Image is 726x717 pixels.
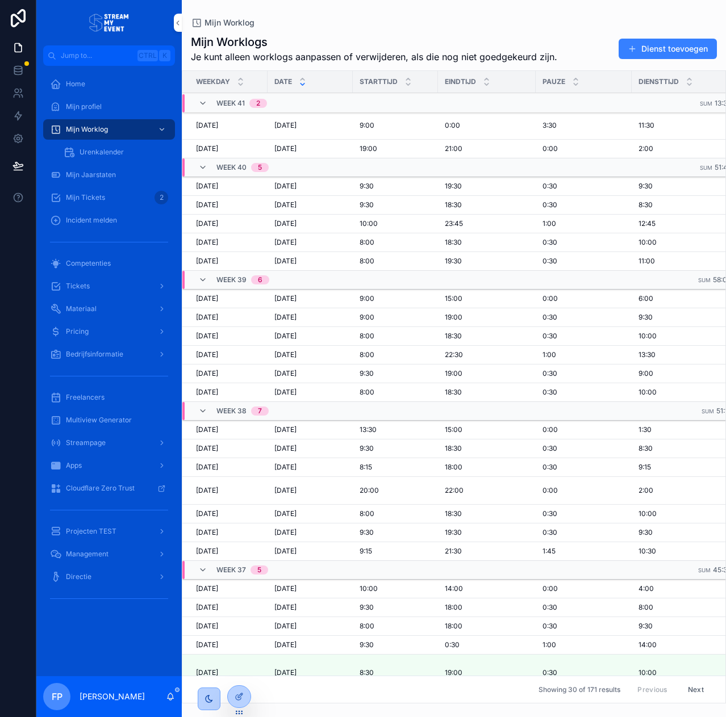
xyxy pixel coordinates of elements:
span: 10:00 [639,332,657,341]
span: [DATE] [274,509,297,518]
span: 0:00 [445,121,460,130]
span: 2:00 [639,144,653,153]
a: Incident melden [43,210,175,230]
div: 2 [256,99,260,108]
span: [DATE] [196,584,218,593]
span: [DATE] [196,121,218,130]
span: 8:30 [639,200,653,209]
span: 9:30 [360,444,374,453]
span: 11:00 [639,257,655,266]
span: 0:30 [543,200,557,209]
span: 19:00 [445,369,462,378]
span: Week 37 [216,565,246,575]
span: 8:00 [360,509,374,518]
span: 9:00 [360,313,374,322]
span: 0:00 [543,294,558,303]
span: 18:30 [445,444,462,453]
span: Incident melden [66,216,117,225]
span: [DATE] [196,463,218,472]
span: [DATE] [274,238,297,247]
span: Showing 30 of 171 results [539,685,620,694]
span: [DATE] [196,528,218,537]
span: Mijn Worklog [205,17,254,28]
span: 0:00 [543,486,558,495]
span: 0:30 [543,332,557,341]
span: 19:00 [445,668,462,677]
span: 14:00 [445,584,463,593]
span: Jump to... [61,51,133,60]
button: Next [680,681,712,698]
span: 18:00 [445,463,462,472]
span: 9:30 [360,200,374,209]
span: [DATE] [196,425,218,434]
span: Starttijd [360,77,398,86]
span: 9:00 [360,294,374,303]
span: 18:30 [445,332,462,341]
span: [DATE] [196,200,218,209]
span: [DATE] [196,219,218,228]
span: [DATE] [274,369,297,378]
span: 0:00 [543,425,558,434]
span: [DATE] [274,200,297,209]
span: 9:30 [360,603,374,612]
span: 1:00 [543,350,556,359]
span: 10:30 [639,547,656,556]
span: [DATE] [274,350,297,359]
span: 18:00 [445,622,462,631]
span: 0:30 [543,369,557,378]
span: [DATE] [274,668,297,677]
span: [DATE] [196,603,218,612]
span: Pricing [66,327,89,336]
span: 19:30 [445,182,462,191]
span: [DATE] [196,369,218,378]
small: Sum [702,408,714,414]
span: Pauze [543,77,565,86]
span: Home [66,79,85,89]
span: 0:30 [543,509,557,518]
span: 23:45 [445,219,463,228]
span: Urenkalender [80,148,124,157]
span: 9:30 [360,369,374,378]
span: 0:30 [543,622,557,631]
span: 22:00 [445,486,464,495]
a: Freelancers [43,387,175,408]
span: [DATE] [274,182,297,191]
span: [DATE] [274,486,297,495]
span: Multiview Generator [66,416,132,425]
span: 9:30 [639,182,653,191]
a: Multiview Generator [43,410,175,430]
span: [DATE] [196,547,218,556]
span: Week 39 [216,275,247,284]
a: Bedrijfsinformatie [43,344,175,364]
span: 2:00 [639,486,653,495]
span: 0:30 [543,257,557,266]
span: [DATE] [196,350,218,359]
span: Date [274,77,292,86]
a: Projecten TEST [43,521,175,542]
span: Mijn profiel [66,102,102,111]
span: 15:00 [445,425,462,434]
span: [DATE] [196,294,218,303]
a: Tickets [43,276,175,296]
span: Eindtijd [445,77,476,86]
span: [DATE] [274,294,297,303]
a: Materiaal [43,299,175,319]
span: [DATE] [274,603,297,612]
small: Sum [698,567,711,573]
span: 0:30 [543,463,557,472]
a: Mijn Jaarstaten [43,165,175,185]
span: [DATE] [196,640,218,649]
small: Sum [700,165,712,171]
span: 8:30 [639,444,653,453]
span: Weekday [196,77,230,86]
a: Mijn profiel [43,97,175,117]
div: scrollable content [36,66,182,622]
span: 0:30 [543,668,557,677]
span: 0:30 [543,603,557,612]
span: 18:00 [445,603,462,612]
button: Dienst toevoegen [619,39,717,59]
span: 10:00 [639,668,657,677]
span: 21:00 [445,144,462,153]
span: [DATE] [274,444,297,453]
span: 6:00 [639,294,653,303]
